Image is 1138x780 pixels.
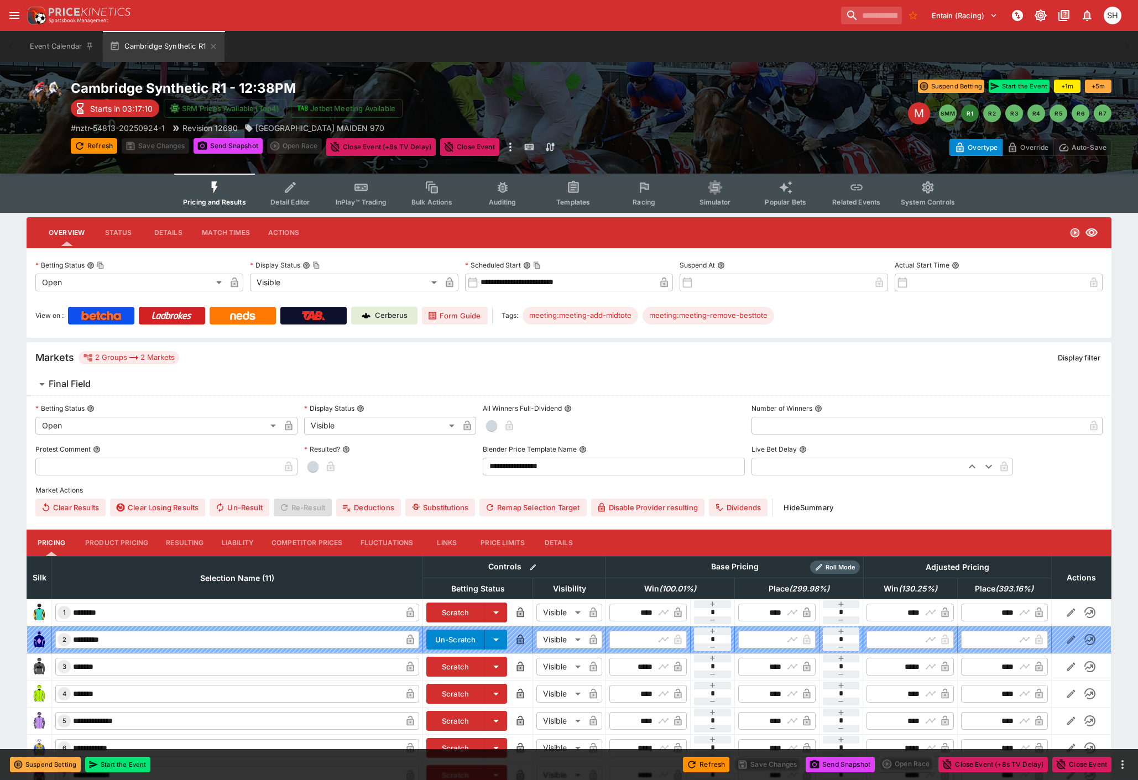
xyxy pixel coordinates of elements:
[1027,104,1045,122] button: R4
[863,556,1051,578] th: Adjusted Pricing
[60,663,69,671] span: 3
[841,7,902,24] input: search
[810,561,860,574] div: Show/hide Price Roll mode configuration.
[502,307,518,324] label: Tags:
[536,631,584,648] div: Visible
[536,712,584,730] div: Visible
[352,530,422,556] button: Fluctuations
[483,444,577,454] p: Blender Price Template Name
[24,4,46,27] img: PriceKinetics Logo
[1094,104,1111,122] button: R7
[194,138,263,154] button: Send Snapshot
[901,198,955,206] span: System Controls
[312,261,320,269] button: Copy To Clipboard
[756,582,842,595] span: Place(299.98%)
[422,556,606,578] th: Controls
[426,711,486,731] button: Scratch
[27,80,62,115] img: horse_racing.png
[806,757,875,772] button: Send Snapshot
[342,446,350,453] button: Resulted?
[35,404,85,413] p: Betting Status
[270,198,310,206] span: Detail Editor
[643,310,774,321] span: meeting:meeting-remove-besttote
[85,757,150,772] button: Start the Event
[210,499,269,516] span: Un-Result
[30,739,48,757] img: runner 6
[949,139,1111,156] div: Start From
[465,260,521,270] p: Scheduled Start
[533,261,541,269] button: Copy To Clipboard
[799,446,807,453] button: Live Bet Delay
[250,260,300,270] p: Display Status
[164,99,286,118] button: SRM Prices Available (Top4)
[304,417,459,435] div: Visible
[1072,104,1089,122] button: R6
[60,744,69,752] span: 6
[1054,6,1074,25] button: Documentation
[709,499,768,516] button: Dividends
[35,482,1103,499] label: Market Actions
[35,444,91,454] p: Protest Comment
[188,572,286,585] span: Selection Name (11)
[483,404,562,413] p: All Winners Full-Dividend
[10,757,81,772] button: Suspend Betting
[564,405,572,412] button: All Winners Full-Dividend
[989,80,1050,93] button: Start the Event
[30,604,48,621] img: runner 1
[157,530,212,556] button: Resulting
[1085,80,1111,93] button: +5m
[504,138,517,156] button: more
[1072,142,1106,153] p: Auto-Save
[765,198,806,206] span: Popular Bets
[1069,227,1080,238] svg: Open
[1050,104,1067,122] button: R5
[1051,349,1107,367] button: Display filter
[274,499,332,516] span: Re-Result
[49,18,108,23] img: Sportsbook Management
[60,636,69,643] span: 2
[71,80,591,97] h2: Copy To Clipboard
[995,582,1033,595] em: ( 393.16 %)
[904,7,922,24] button: No Bookmarks
[61,609,68,616] span: 1
[259,219,309,246] button: Actions
[1085,226,1098,239] svg: Visible
[87,261,95,269] button: Betting StatusCopy To Clipboard
[643,307,774,324] div: Betting Target: cerberus
[541,582,598,595] span: Visibility
[1031,6,1051,25] button: Toggle light/dark mode
[1002,139,1053,156] button: Override
[255,122,384,134] p: [GEOGRAPHIC_DATA] MAIDEN 970
[523,310,638,321] span: meeting:meeting-add-midtote
[938,757,1048,772] button: Close Event (+8s TV Delay)
[60,690,69,698] span: 4
[250,274,440,291] div: Visible
[879,756,934,772] div: split button
[244,122,384,134] div: CAMBRIDGE EQUINE HOSPITAL MAIDEN 970
[304,404,354,413] p: Display Status
[440,138,499,156] button: Close Event
[707,560,763,574] div: Base Pricing
[1052,757,1111,772] button: Close Event
[49,8,130,16] img: PriceKinetics
[213,530,263,556] button: Liability
[699,198,730,206] span: Simulator
[90,103,153,114] p: Starts in 03:17:10
[489,198,516,206] span: Auditing
[680,260,715,270] p: Suspend At
[40,219,93,246] button: Overview
[659,582,696,595] em: ( 100.01 %)
[871,582,949,595] span: Win(130.25%)
[76,530,157,556] button: Product Pricing
[895,260,949,270] p: Actual Start Time
[93,446,101,453] button: Protest Comment
[939,104,1111,122] nav: pagination navigation
[97,261,105,269] button: Copy To Clipboard
[30,631,48,648] img: runner 2
[49,378,91,390] h6: Final Field
[968,142,998,153] p: Overtype
[1051,556,1111,599] th: Actions
[536,739,584,757] div: Visible
[789,582,829,595] em: ( 299.98 %)
[556,198,590,206] span: Templates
